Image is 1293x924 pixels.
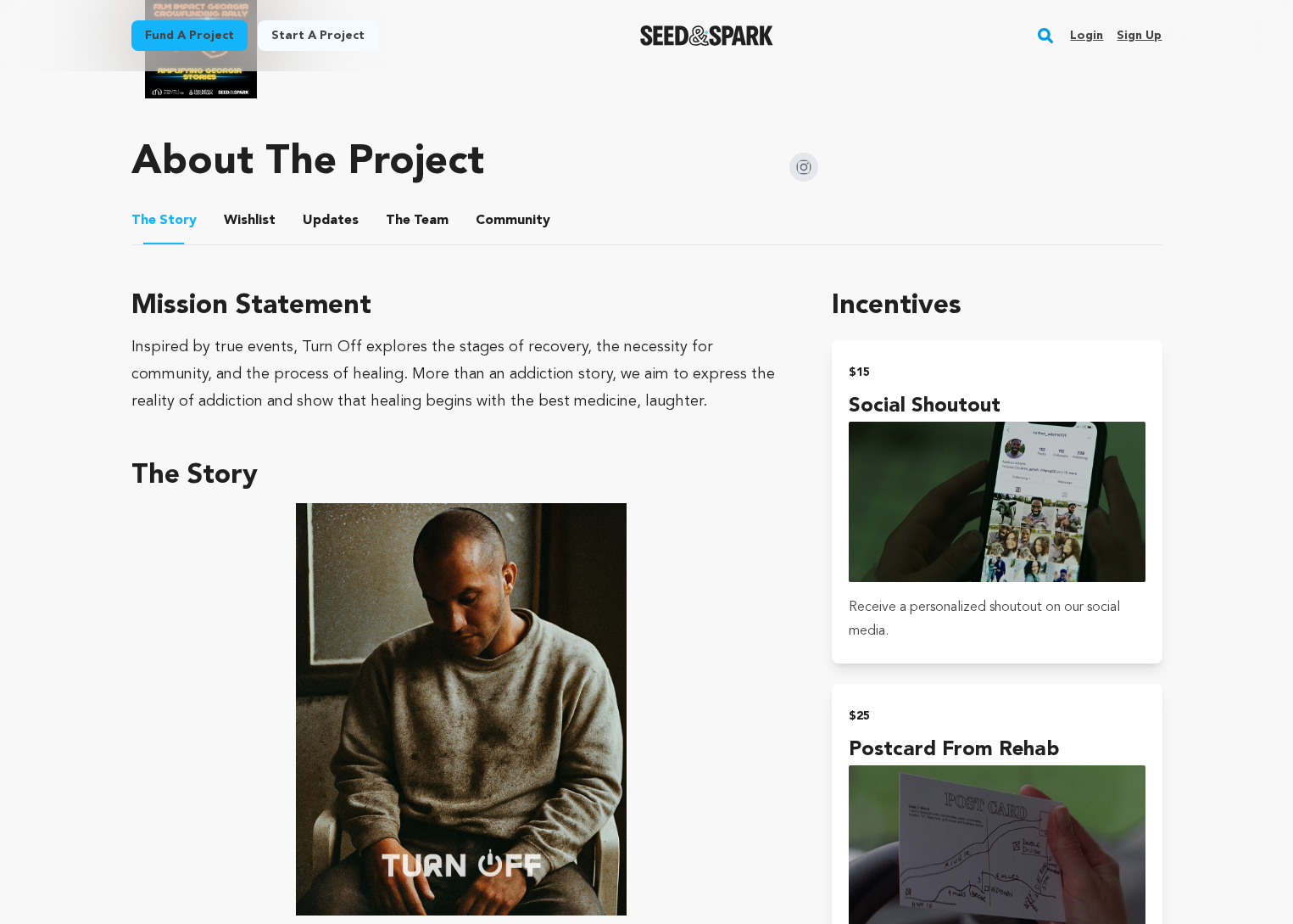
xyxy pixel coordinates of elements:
[131,333,792,415] div: Inspired by true events, Turn Off explores the stages of recovery, the necessity for community, a...
[224,210,276,231] span: Wishlist
[849,735,1145,765] h4: Postcard from Rehab
[131,456,792,496] h3: The Story
[849,422,1145,582] img: incentive
[1070,22,1103,49] a: Login
[131,286,792,327] h3: Mission Statement
[131,210,197,231] span: Story
[296,503,626,916] img: 1751836103-TurnOffPoster_.jpg
[386,210,410,231] span: The
[789,153,818,182] img: Seed&Spark Instagram Icon
[131,143,484,183] h1: About The Project
[303,210,359,231] span: Updates
[258,20,378,51] a: Start a project
[476,210,550,231] span: Community
[832,340,1162,664] button: $15 Social Shoutout incentive Receive a personalized shoutout on our social media.
[131,20,248,51] a: Fund a project
[832,286,1162,327] h1: Incentives
[849,704,1145,728] h2: $25
[640,25,773,46] a: Seed&Spark Homepage
[1117,22,1162,49] a: Sign up
[131,210,156,231] span: The
[849,361,1145,384] h2: $15
[640,25,773,46] img: Seed&Spark Logo Dark Mode
[849,596,1145,643] p: Receive a personalized shoutout on our social media.
[386,210,449,231] span: Team
[849,391,1145,422] h4: Social Shoutout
